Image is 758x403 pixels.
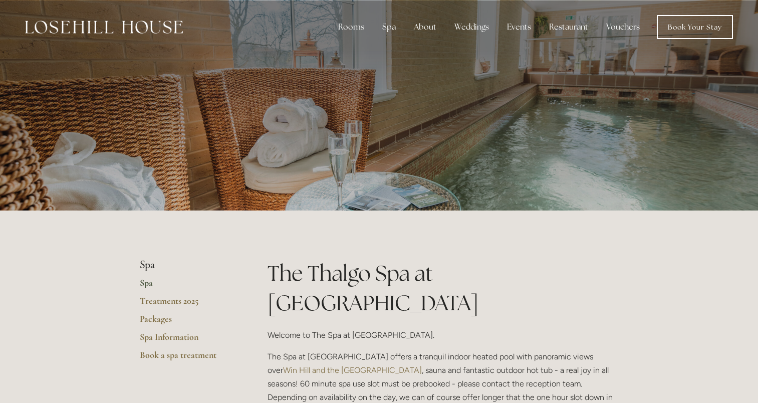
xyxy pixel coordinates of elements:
[446,17,497,37] div: Weddings
[541,17,596,37] div: Restaurant
[25,21,183,34] img: Losehill House
[140,331,235,349] a: Spa Information
[374,17,404,37] div: Spa
[598,17,648,37] a: Vouchers
[140,259,235,272] li: Spa
[268,259,619,318] h1: The Thalgo Spa at [GEOGRAPHIC_DATA]
[330,17,372,37] div: Rooms
[406,17,444,37] div: About
[268,328,619,342] p: Welcome to The Spa at [GEOGRAPHIC_DATA].
[140,349,235,367] a: Book a spa treatment
[499,17,539,37] div: Events
[283,365,422,375] a: Win Hill and the [GEOGRAPHIC_DATA]
[657,15,733,39] a: Book Your Stay
[140,313,235,331] a: Packages
[140,295,235,313] a: Treatments 2025
[140,277,235,295] a: Spa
